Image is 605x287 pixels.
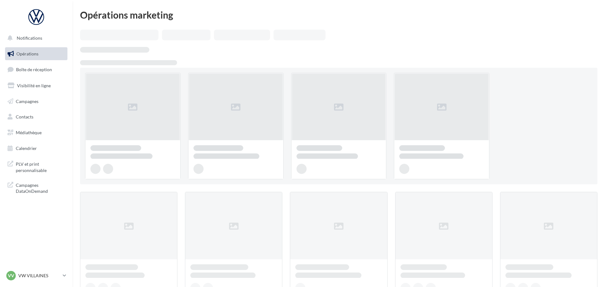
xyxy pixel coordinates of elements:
[8,273,14,279] span: VV
[16,181,65,194] span: Campagnes DataOnDemand
[4,47,69,60] a: Opérations
[4,79,69,92] a: Visibilité en ligne
[4,63,69,76] a: Boîte de réception
[16,98,38,104] span: Campagnes
[17,83,51,88] span: Visibilité en ligne
[4,110,69,123] a: Contacts
[4,95,69,108] a: Campagnes
[17,35,42,41] span: Notifications
[16,67,52,72] span: Boîte de réception
[16,160,65,173] span: PLV et print personnalisable
[80,10,597,20] div: Opérations marketing
[16,114,33,119] span: Contacts
[18,273,60,279] p: VW VILLAINES
[4,178,69,197] a: Campagnes DataOnDemand
[4,32,66,45] button: Notifications
[5,270,67,282] a: VV VW VILLAINES
[4,157,69,176] a: PLV et print personnalisable
[4,142,69,155] a: Calendrier
[16,146,37,151] span: Calendrier
[16,51,38,56] span: Opérations
[16,130,42,135] span: Médiathèque
[4,126,69,139] a: Médiathèque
